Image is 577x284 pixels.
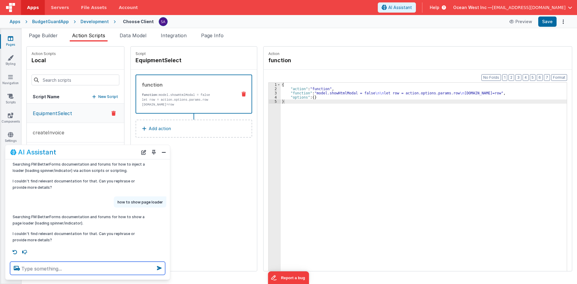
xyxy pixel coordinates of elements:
[29,129,64,136] p: createInvoice
[142,93,159,97] strong: function:
[29,110,72,117] p: EquipmentSelect
[378,2,416,13] button: AI Assistant
[537,74,543,81] button: 6
[18,148,56,156] h2: AI Assistant
[388,5,412,11] span: AI Assistant
[523,74,529,81] button: 4
[98,94,118,100] p: New Script
[506,17,536,26] button: Preview
[453,5,492,11] span: Ocean West Inc —
[149,125,171,132] p: Add action
[32,51,56,56] p: Action Scripts
[530,74,536,81] button: 5
[502,74,507,81] button: 1
[515,74,521,81] button: 3
[269,99,281,104] div: 5
[29,32,58,38] span: Page Builder
[72,32,105,38] span: Action Scripts
[13,214,147,226] p: Searching FM BetterForms documentation and forums for how to show a page loader (loading spinner/...
[32,75,119,85] input: Search scripts
[13,178,147,191] p: I couldn't find relevant documentation for that. Can you rephrase or provide more details?
[139,148,148,156] button: New Chat
[538,17,557,27] button: Save
[269,95,281,99] div: 4
[81,19,109,25] div: Development
[51,5,69,11] span: Servers
[13,231,147,243] p: I couldn't find relevant documentation for that. Can you rephrase or provide more details?
[430,5,439,11] span: Help
[269,91,281,95] div: 3
[92,94,118,100] button: New Script
[32,56,56,65] h4: local
[10,19,20,25] div: Apps
[32,19,69,25] div: BudgetGuardApp
[118,199,163,205] p: how to show page loader
[160,148,168,156] button: Close
[492,5,566,11] span: [EMAIL_ADDRESS][DOMAIN_NAME]
[123,19,154,24] h4: Choose Client
[27,123,124,142] button: createInvoice
[551,74,567,81] button: Format
[13,161,147,174] p: Searching FM BetterForms documentation and forums for how to inject a loader (loading spinner/ind...
[27,104,124,123] button: EquipmentSelect
[81,5,107,11] span: File Assets
[142,97,232,107] p: let row = action.options.params.row [DOMAIN_NAME]=row
[268,51,567,56] p: Action
[142,93,232,97] p: model.showHtmlModal = false
[136,51,252,56] p: Script
[27,5,39,11] span: Apps
[453,5,572,11] button: Ocean West Inc — [EMAIL_ADDRESS][DOMAIN_NAME]
[269,87,281,91] div: 2
[136,56,226,65] h4: EquipmentSelect
[544,74,550,81] button: 7
[268,271,309,284] iframe: Marker.io feedback button
[120,32,146,38] span: Data Model
[481,74,501,81] button: No Folds
[559,17,567,26] button: Options
[201,32,224,38] span: Page Info
[508,74,514,81] button: 2
[150,148,158,156] button: Toggle Pin
[161,32,187,38] span: Integration
[268,56,359,65] h4: function
[136,120,252,138] button: Add action
[159,17,167,26] img: 79293985458095ca2ac202dc7eb50dda
[142,81,232,88] div: function
[27,142,124,162] button: delete
[269,83,281,87] div: 1
[33,94,60,100] h5: Script Name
